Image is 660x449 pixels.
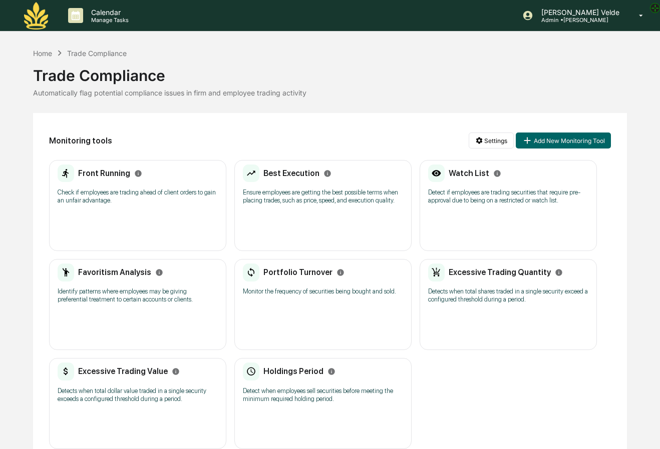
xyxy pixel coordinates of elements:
[337,268,345,276] svg: Info
[323,169,332,177] svg: Info
[172,367,180,375] svg: Info
[78,366,168,376] h2: Excessive Trading Value
[243,287,403,295] p: Monitor the frequency of securities being bought and sold.
[428,287,588,303] p: Detects when total shares traded in a single security exceed a configured threshold during a period.
[428,188,588,204] p: Detect if employees are trading securities that require pre-approval due to being on a restricted...
[78,267,151,277] h2: Favoritism Analysis
[555,268,563,276] svg: Info
[469,132,514,148] button: Settings
[49,136,112,145] h2: Monitoring tools
[67,49,127,57] div: Trade Compliance
[83,16,134,23] p: Manage Tasks
[449,267,551,277] h2: Excessive Trading Quantity
[33,58,627,84] div: Trade Compliance
[533,16,624,23] p: Admin • [PERSON_NAME]
[155,268,163,276] svg: Info
[327,367,336,375] svg: Info
[243,387,403,403] p: Detect when employees sell securities before meeting the minimum required holding period.
[58,188,218,204] p: Check if employees are trading ahead of client orders to gain an unfair advantage.
[243,188,403,204] p: Ensure employees are getting the best possible terms when placing trades, such as price, speed, a...
[58,387,218,403] p: Detects when total dollar value traded in a single security exceeds a configured threshold during...
[263,366,323,376] h2: Holdings Period
[263,168,319,178] h2: Best Execution
[58,287,218,303] p: Identify patterns where employees may be giving preferential treatment to certain accounts or cli...
[263,267,333,277] h2: Portfolio Turnover
[449,168,489,178] h2: Watch List
[533,8,624,16] p: [PERSON_NAME] Velde
[493,169,501,177] svg: Info
[516,132,611,148] button: Add New Monitoring Tool
[83,8,134,16] p: Calendar
[33,49,52,57] div: Home
[33,88,627,97] div: Automatically flag potential compliance issues in firm and employee trading activity
[78,168,130,178] h2: Front Running
[24,2,48,29] img: logo
[134,169,142,177] svg: Info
